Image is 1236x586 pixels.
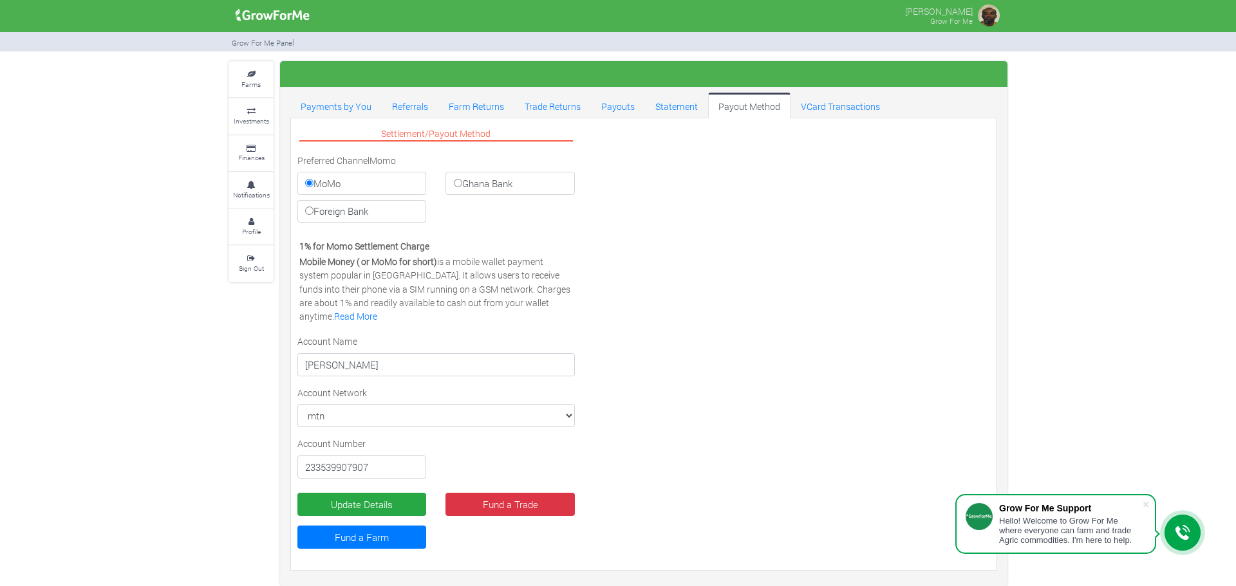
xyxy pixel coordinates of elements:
[229,62,274,97] a: Farms
[290,93,382,118] a: Payments by You
[999,516,1142,545] div: Hello! Welcome to Grow For Me where everyone can farm and trade Agric commodities. I'm here to help.
[239,264,264,273] small: Sign Out
[299,127,573,142] p: Settlement/Payout Method
[233,190,270,199] small: Notifications
[229,209,274,244] a: Profile
[238,153,265,162] small: Finances
[297,493,426,516] button: Update Details
[297,334,357,348] label: Account Name
[514,93,591,118] a: Trade Returns
[232,38,294,48] small: Grow For Me Panel
[708,93,791,118] a: Payout Method
[791,93,890,118] a: VCard Transactions
[999,503,1142,513] div: Grow For Me Support
[299,255,573,323] p: is a mobile wallet payment system popular in [GEOGRAPHIC_DATA]. It allows users to receive funds ...
[645,93,708,118] a: Statement
[438,93,514,118] a: Farm Returns
[445,172,574,195] label: Ghana Bank
[297,154,370,167] label: Preferred Channel
[242,227,261,236] small: Profile
[905,3,973,18] p: [PERSON_NAME]
[229,246,274,281] a: Sign Out
[234,116,269,125] small: Investments
[454,179,462,187] input: Ghana Bank
[305,206,314,215] input: Foreign Bank
[305,179,314,187] input: MoMo
[229,172,274,208] a: Notifications
[297,437,366,450] label: Account Number
[297,200,426,223] label: Foreign Bank
[976,3,1002,28] img: growforme image
[930,16,973,26] small: Grow For Me
[229,136,274,171] a: Finances
[241,80,261,89] small: Farms
[299,240,429,252] b: 1% for Momo Settlement Charge
[591,93,645,118] a: Payouts
[445,493,574,516] a: Fund a Trade
[297,386,367,399] label: Account Network
[382,93,438,118] a: Referrals
[288,154,585,228] div: Momo
[334,310,377,322] a: Read More
[297,172,426,195] label: MoMo
[299,255,437,268] b: Mobile Money ( or MoMo for short)
[297,526,426,549] a: Fund a Farm
[231,3,314,28] img: growforme image
[229,98,274,134] a: Investments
